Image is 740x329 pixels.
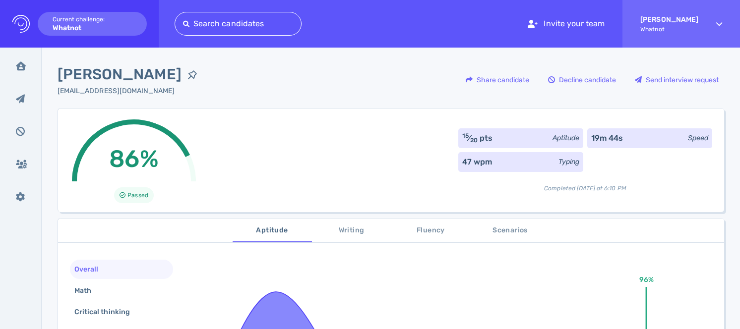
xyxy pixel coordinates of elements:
div: Critical thinking [72,305,142,319]
div: Click to copy the email address [58,86,203,96]
button: Send interview request [629,68,724,92]
div: Decline candidate [543,68,621,91]
div: Completed [DATE] at 6:10 PM [458,176,712,193]
div: Share candidate [461,68,534,91]
span: Scenarios [477,224,544,237]
sup: 15 [462,132,469,139]
span: Whatnot [640,26,698,33]
div: ⁄ pts [462,132,493,144]
button: Share candidate [460,68,535,92]
sub: 20 [470,137,478,144]
div: Math [72,283,103,298]
div: Send interview request [630,68,724,91]
strong: [PERSON_NAME] [640,15,698,24]
div: Aptitude [553,133,579,143]
span: Writing [318,224,385,237]
span: Passed [127,189,148,201]
div: Overall [72,262,110,276]
span: Fluency [397,224,465,237]
span: 86% [109,145,158,173]
button: Decline candidate [543,68,621,92]
div: Speed [688,133,708,143]
div: Typing [558,157,579,167]
span: [PERSON_NAME] [58,63,182,86]
span: Aptitude [239,224,306,237]
div: 19m 44s [591,132,623,144]
div: 47 wpm [462,156,492,168]
text: 96% [639,275,654,284]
